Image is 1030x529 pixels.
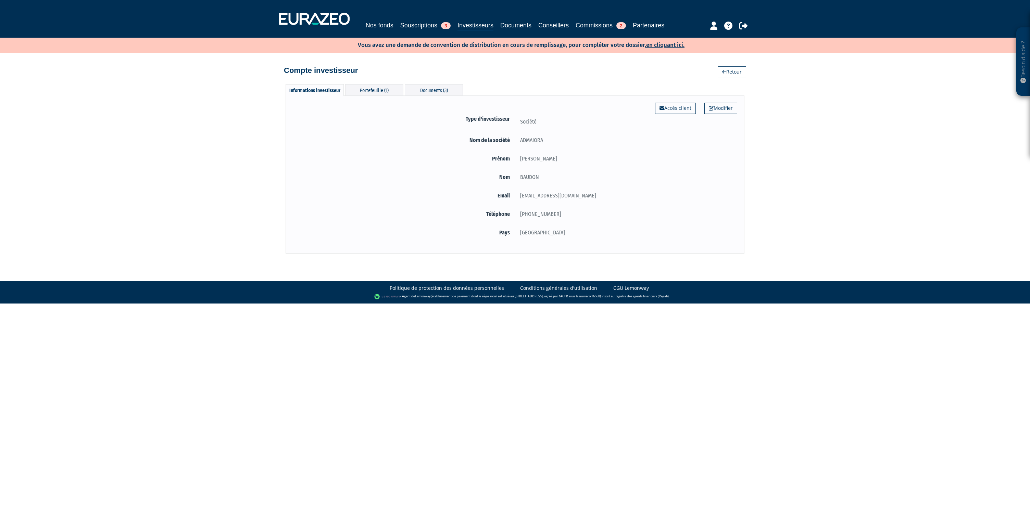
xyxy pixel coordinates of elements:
[515,136,737,144] div: ADMAIORA
[293,191,515,200] label: Email
[405,84,463,95] div: Documents (3)
[338,39,684,49] p: Vous avez une demande de convention de distribution en cours de remplissage, pour compléter votre...
[515,154,737,163] div: [PERSON_NAME]
[718,66,746,77] a: Retour
[615,294,669,298] a: Registre des agents financiers (Regafi)
[374,293,401,300] img: logo-lemonway.png
[515,210,737,218] div: [PHONE_NUMBER]
[345,84,403,95] div: Portefeuille (1)
[616,22,626,29] span: 2
[515,228,737,237] div: [GEOGRAPHIC_DATA]
[441,22,451,29] span: 3
[515,117,737,126] div: Société
[457,21,493,31] a: Investisseurs
[366,21,393,30] a: Nos fonds
[390,285,504,292] a: Politique de protection des données personnelles
[515,191,737,200] div: [EMAIL_ADDRESS][DOMAIN_NAME]
[415,294,431,298] a: Lemonway
[538,21,569,30] a: Conseillers
[633,21,664,30] a: Partenaires
[500,21,531,30] a: Documents
[293,210,515,218] label: Téléphone
[286,84,344,96] div: Informations investisseur
[293,228,515,237] label: Pays
[400,21,451,30] a: Souscriptions3
[279,13,350,25] img: 1732889491-logotype_eurazeo_blanc_rvb.png
[576,21,626,30] a: Commissions2
[293,154,515,163] label: Prénom
[293,115,515,123] label: Type d'investisseur
[293,136,515,144] label: Nom de la société
[655,103,696,114] a: Accès client
[515,173,737,181] div: BAUDON
[520,285,597,292] a: Conditions générales d'utilisation
[646,41,684,49] a: en cliquant ici.
[704,103,737,114] a: Modifier
[293,173,515,181] label: Nom
[613,285,649,292] a: CGU Lemonway
[7,293,1023,300] div: - Agent de (établissement de paiement dont le siège social est situé au [STREET_ADDRESS], agréé p...
[1019,31,1027,93] p: Besoin d'aide ?
[284,66,358,75] h4: Compte investisseur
